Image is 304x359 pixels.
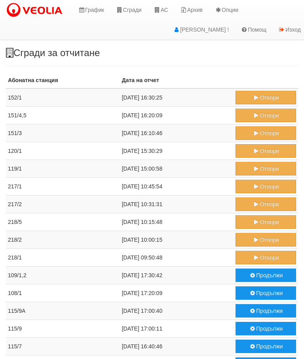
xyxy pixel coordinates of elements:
button: Отвори [236,162,296,175]
button: Продължи [236,340,296,353]
label: Дата на отчет [122,76,159,84]
button: Отвори [236,144,296,158]
button: Отвори [236,233,296,246]
td: [DATE] 16:40:46 [120,338,234,355]
td: [DATE] 09:50:48 [120,249,234,267]
td: 218/5 [6,213,120,231]
a: Помощ [235,20,272,39]
td: 217/1 [6,178,120,195]
button: Продължи [236,304,296,318]
td: [DATE] 16:20:09 [120,107,234,124]
td: [DATE] 15:30:29 [120,142,234,160]
td: 218/2 [6,231,120,249]
td: [DATE] 10:15:48 [120,213,234,231]
td: 115/7 [6,338,120,355]
button: Отвори [236,251,296,264]
button: Отвори [236,126,296,140]
td: 115/9А [6,302,120,320]
td: 119/1 [6,160,120,178]
td: 151/3 [6,124,120,142]
button: Отвори [236,180,296,193]
td: [DATE] 10:45:54 [120,178,234,195]
a: [PERSON_NAME] ! [167,20,235,39]
td: 217/2 [6,195,120,213]
button: Продължи [236,269,296,282]
td: 108/1 [6,284,120,302]
td: 120/1 [6,142,120,160]
td: [DATE] 10:31:31 [120,195,234,213]
button: Отвори [236,91,296,104]
button: Продължи [236,322,296,335]
h3: Сгради за отчитане [6,48,298,58]
td: [DATE] 15:00:58 [120,160,234,178]
label: Абонатна станция [8,76,58,84]
button: Отвори [236,109,296,122]
td: 109/1,2 [6,267,120,284]
td: [DATE] 16:10:46 [120,124,234,142]
td: 151/4,5 [6,107,120,124]
button: Продължи [236,286,296,300]
td: [DATE] 17:00:11 [120,320,234,338]
td: 152/1 [6,88,120,107]
td: [DATE] 16:30:25 [120,88,234,107]
td: 115/9 [6,320,120,338]
td: [DATE] 17:30:42 [120,267,234,284]
button: Отвори [236,215,296,229]
td: [DATE] 17:20:09 [120,284,234,302]
td: 218/1 [6,249,120,267]
button: Отвори [236,197,296,211]
td: [DATE] 17:00:40 [120,302,234,320]
img: VeoliaLogo.png [6,2,66,19]
td: [DATE] 10:00:15 [120,231,234,249]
